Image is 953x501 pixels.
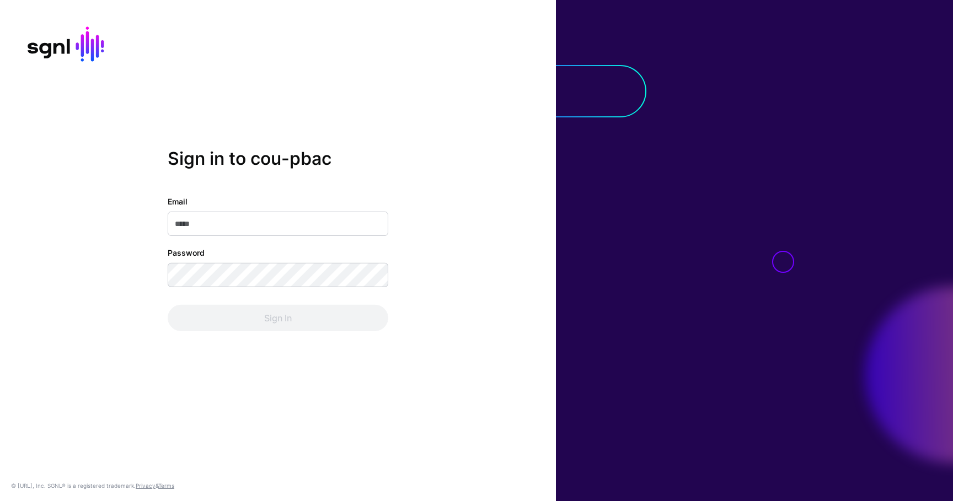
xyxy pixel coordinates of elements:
[168,247,205,258] label: Password
[158,482,174,489] a: Terms
[168,196,188,207] label: Email
[136,482,156,489] a: Privacy
[11,481,174,490] div: © [URL], Inc. SGNL® is a registered trademark. &
[168,148,388,169] h2: Sign in to cou-pbac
